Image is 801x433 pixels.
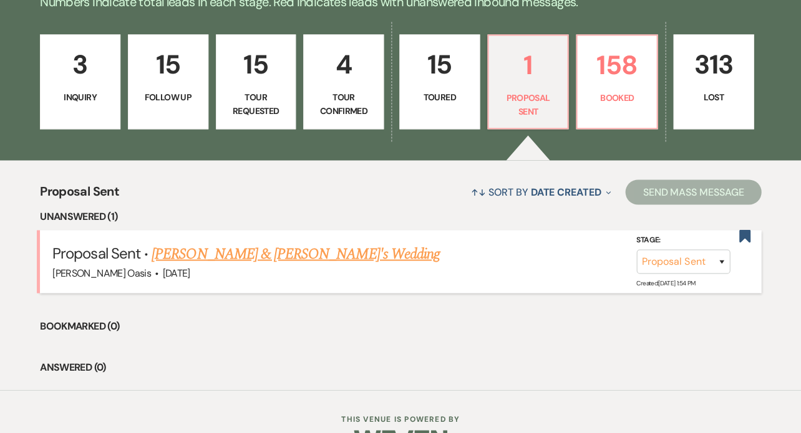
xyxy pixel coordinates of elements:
p: Toured [407,90,472,104]
p: Lost [681,90,745,104]
a: 15Follow Up [128,34,208,129]
p: Tour Requested [224,90,288,118]
a: 3Inquiry [40,34,120,129]
span: [PERSON_NAME] Oasis [52,266,151,279]
a: 15Toured [399,34,480,129]
a: 313Lost [673,34,754,129]
label: Stage: [636,234,730,247]
p: 158 [585,44,649,86]
p: 15 [224,44,288,85]
li: Answered (0) [40,359,761,375]
a: 4Tour Confirmed [303,34,384,129]
p: 15 [136,44,200,85]
li: Bookmarked (0) [40,318,761,334]
span: Proposal Sent [40,181,119,208]
span: [DATE] [162,266,190,279]
button: Sort By Date Created [466,175,616,208]
p: 15 [407,44,472,85]
span: Created: [DATE] 1:54 PM [636,278,695,287]
span: ↑↓ [471,185,486,198]
p: 313 [681,44,745,85]
a: 1Proposal Sent [487,34,569,129]
p: 1 [496,44,560,86]
button: Send Mass Message [625,179,761,204]
p: Inquiry [48,90,112,104]
span: Proposal Sent [52,243,140,262]
p: 4 [311,44,376,85]
p: Booked [585,91,649,105]
a: [PERSON_NAME] & [PERSON_NAME]'s Wedding [152,242,440,265]
a: 158Booked [576,34,658,129]
li: Unanswered (1) [40,208,761,224]
p: Tour Confirmed [311,90,376,118]
a: 15Tour Requested [216,34,296,129]
p: Proposal Sent [496,91,560,119]
span: Date Created [530,185,601,198]
p: Follow Up [136,90,200,104]
p: 3 [48,44,112,85]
